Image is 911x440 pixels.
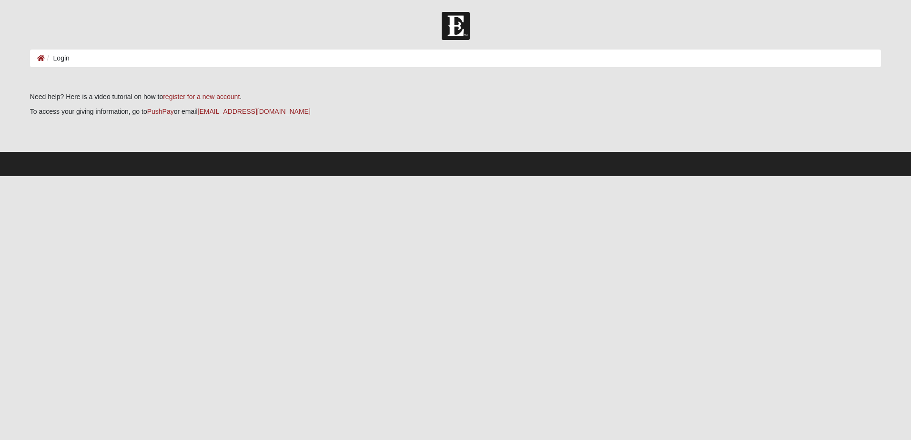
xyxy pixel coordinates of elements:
[30,92,881,102] p: Need help? Here is a video tutorial on how to .
[30,107,881,117] p: To access your giving information, go to or email
[147,108,174,115] a: PushPay
[198,108,311,115] a: [EMAIL_ADDRESS][DOMAIN_NAME]
[45,53,70,63] li: Login
[163,93,240,100] a: register for a new account
[442,12,470,40] img: Church of Eleven22 Logo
